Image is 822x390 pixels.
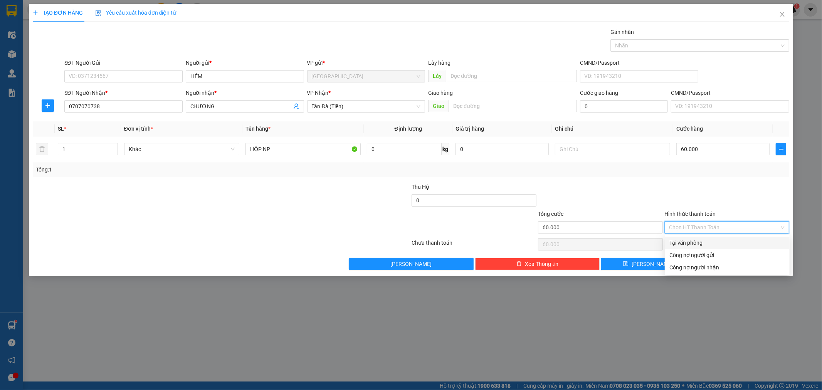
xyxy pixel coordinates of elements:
div: VP gửi [307,59,425,67]
label: Gán nhãn [610,29,634,35]
span: close [779,11,785,17]
span: [PERSON_NAME] [632,260,673,268]
div: CMND/Passport [580,59,698,67]
label: Hình thức thanh toán [664,211,716,217]
span: Giá trị hàng [456,126,484,132]
span: Tổng cước [538,211,563,217]
label: Cước giao hàng [580,90,618,96]
div: Công nợ người nhận [669,263,785,272]
th: Ghi chú [552,121,673,136]
span: user-add [293,103,299,109]
span: Định lượng [395,126,422,132]
span: VP Nhận [307,90,329,96]
div: Cước gửi hàng sẽ được ghi vào công nợ của người nhận [665,261,790,274]
span: Giao [428,100,449,112]
img: icon [95,10,101,16]
span: Lấy hàng [428,60,451,66]
button: Close [772,4,793,25]
div: Tại văn phòng [669,239,785,247]
input: 0 [456,143,549,155]
span: [PERSON_NAME] [390,260,432,268]
button: plus [42,99,54,112]
button: save[PERSON_NAME] [601,258,694,270]
div: Người gửi [186,59,304,67]
div: SĐT Người Gửi [64,59,183,67]
button: [PERSON_NAME] [349,258,474,270]
button: plus [776,143,786,155]
div: Cước gửi hàng sẽ được ghi vào công nợ của người gửi [665,249,790,261]
span: Lấy [428,70,446,82]
div: Chưa thanh toán [411,239,538,252]
span: Yêu cầu xuất hóa đơn điện tử [95,10,177,16]
div: Tổng: 1 [36,165,317,174]
input: Cước giao hàng [580,100,668,113]
button: delete [36,143,48,155]
button: deleteXóa Thông tin [475,258,600,270]
span: plus [33,10,38,15]
span: Khác [129,143,235,155]
span: Đơn vị tính [124,126,153,132]
input: Ghi Chú [555,143,670,155]
span: plus [776,146,786,152]
span: Xóa Thông tin [525,260,558,268]
span: Giao hàng [428,90,453,96]
span: TẠO ĐƠN HÀNG [33,10,83,16]
input: Dọc đường [449,100,577,112]
span: Tên hàng [245,126,271,132]
span: plus [42,103,54,109]
span: delete [516,261,522,267]
span: Cước hàng [676,126,703,132]
span: Tân Châu [312,71,421,82]
div: CMND/Passport [671,89,789,97]
span: Thu Hộ [412,184,429,190]
input: Dọc đường [446,70,577,82]
span: save [623,261,629,267]
div: SĐT Người Nhận [64,89,183,97]
div: Người nhận [186,89,304,97]
span: SL [58,126,64,132]
span: Tản Đà (Tiền) [312,101,421,112]
div: Công nợ người gửi [669,251,785,259]
input: VD: Bàn, Ghế [245,143,361,155]
span: kg [442,143,449,155]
